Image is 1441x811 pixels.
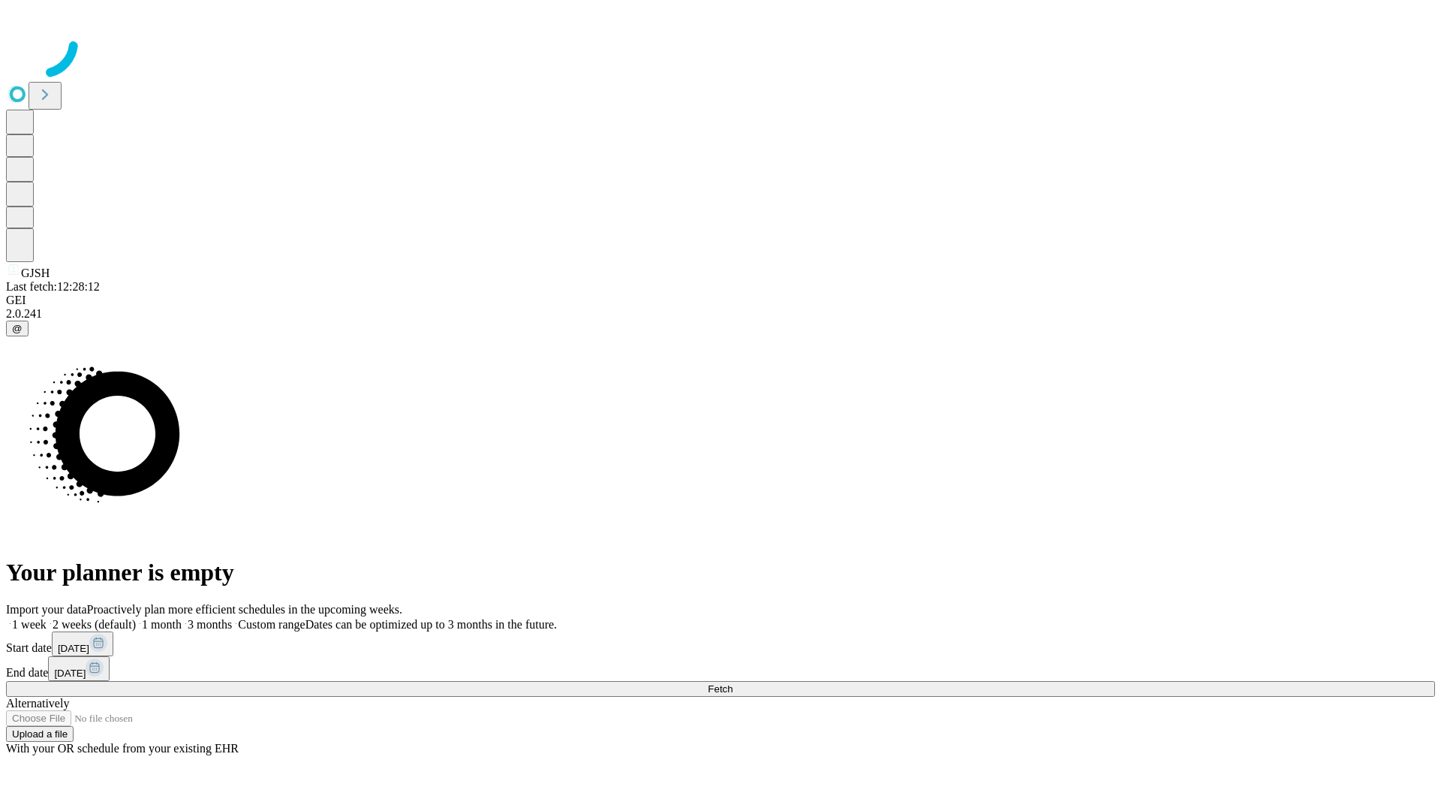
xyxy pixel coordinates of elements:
[6,726,74,742] button: Upload a file
[6,742,239,755] span: With your OR schedule from your existing EHR
[12,618,47,631] span: 1 week
[6,697,69,710] span: Alternatively
[87,603,402,616] span: Proactively plan more efficient schedules in the upcoming weeks.
[54,668,86,679] span: [DATE]
[52,632,113,656] button: [DATE]
[142,618,182,631] span: 1 month
[6,632,1435,656] div: Start date
[53,618,136,631] span: 2 weeks (default)
[238,618,305,631] span: Custom range
[12,323,23,334] span: @
[58,643,89,654] span: [DATE]
[6,294,1435,307] div: GEI
[6,656,1435,681] div: End date
[6,603,87,616] span: Import your data
[21,267,50,279] span: GJSH
[6,280,100,293] span: Last fetch: 12:28:12
[6,321,29,336] button: @
[708,683,733,695] span: Fetch
[6,681,1435,697] button: Fetch
[188,618,232,631] span: 3 months
[6,559,1435,586] h1: Your planner is empty
[305,618,557,631] span: Dates can be optimized up to 3 months in the future.
[6,307,1435,321] div: 2.0.241
[48,656,110,681] button: [DATE]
